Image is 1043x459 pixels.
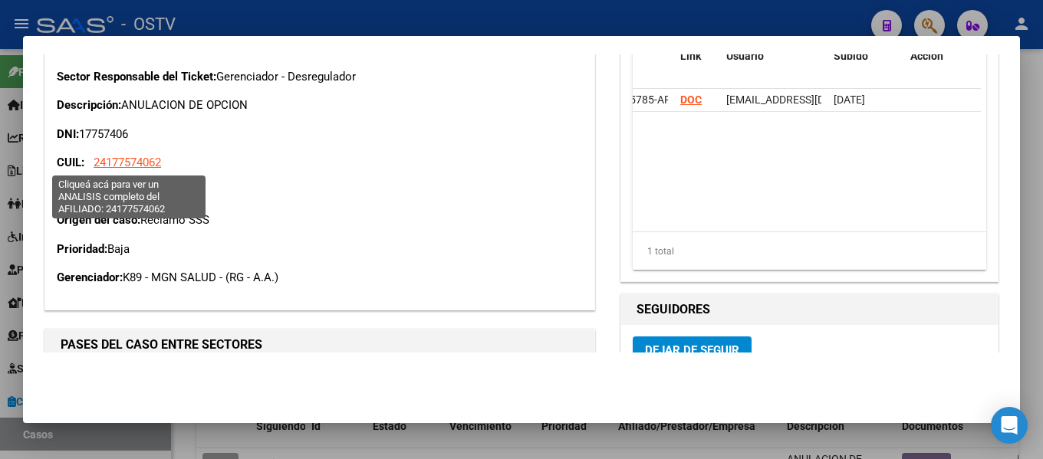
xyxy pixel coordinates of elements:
[57,185,101,198] strong: Nombre:
[57,242,107,256] strong: Prioridad:
[633,336,752,364] button: Dejar de seguir
[57,183,583,201] p: [PERSON_NAME]
[726,93,986,106] span: [EMAIL_ADDRESS][DOMAIN_NAME] - [PERSON_NAME]
[633,232,986,270] div: 1 total
[57,156,84,169] strong: CUIL:
[720,40,827,73] datatable-header-cell: Usuario
[57,127,79,141] strong: DNI:
[94,156,161,169] span: 24177574062
[910,50,943,62] span: Accion
[645,343,739,357] span: Dejar de seguir
[680,50,701,62] span: Link
[991,407,1028,444] div: Open Intercom Messenger
[834,50,868,62] span: Subido
[57,269,583,287] p: K89 - MGN SALUD - (RG - A.A.)
[565,93,746,106] span: IF-2025-98995785-APN-SGSUSS#SSS
[637,300,982,319] h1: SEGUIDORES
[57,68,583,86] p: Gerenciador - Desregulador
[57,213,140,227] strong: Origen del caso:
[57,70,216,84] strong: Sector Responsable del Ticket:
[61,336,579,354] h1: PASES DEL CASO ENTRE SECTORES
[834,93,865,106] span: [DATE]
[107,242,130,256] span: Baja
[726,50,764,62] span: Usuario
[680,93,702,106] a: DOC
[57,211,583,229] p: Reclamo SSS
[57,270,123,284] strong: Gerenciador:
[57,98,121,112] strong: Descripción:
[904,40,981,73] datatable-header-cell: Accion
[57,97,583,114] p: ANULACION DE OPCION
[57,126,583,143] p: 17757406
[674,40,720,73] datatable-header-cell: Link
[827,40,904,73] datatable-header-cell: Subido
